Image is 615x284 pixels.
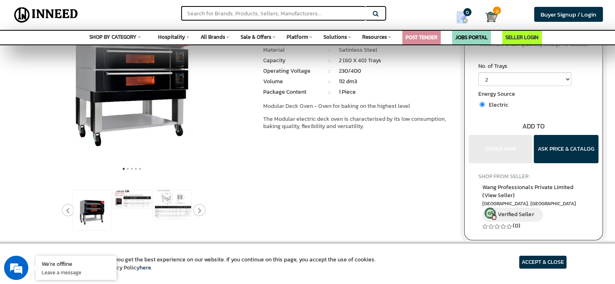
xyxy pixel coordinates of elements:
[482,183,573,200] span: Wang Professionals Private Limited
[193,204,205,216] button: Next
[339,78,452,86] li: 112 dm3
[482,200,585,207] span: South West Delhi
[89,33,137,41] span: SHOP BY CATEGORY
[263,57,320,65] li: Capacity
[478,62,589,72] label: No. of Trays
[134,165,138,173] button: 4
[11,5,81,25] img: Inneed.Market
[463,8,471,16] span: 0
[484,208,497,220] img: inneed-verified-seller-icon.png
[339,57,452,65] li: 2 (60 X 40) Trays
[406,34,437,41] a: POST TENDER
[158,33,185,41] span: Hospitality
[263,46,320,54] li: Material
[74,190,110,230] img: SALVA EM-20 MODULAR PIZZA DECK OVEN
[62,204,74,216] button: Previous
[465,122,602,131] div: ADD TO
[505,34,539,41] a: SELLER LOGIN
[485,8,491,26] a: Cart 0
[130,165,134,173] button: 3
[445,8,485,27] a: my Quotes 0
[126,165,130,173] button: 2
[122,165,126,173] button: 1
[323,33,347,41] span: Solutions
[320,88,339,96] li: :
[263,67,320,75] li: Operating Voltage
[181,6,366,21] input: Search for Brands, Products, Sellers, Manufacturers...
[534,135,598,163] button: ASK PRICE & CATALOG
[263,88,320,96] li: Package Content
[493,6,501,15] span: 0
[42,260,110,267] div: We're offline
[541,10,596,19] span: Buyer Signup / Login
[320,57,339,65] li: :
[49,256,376,272] article: We use cookies to ensure you get the best experience on our website. If you continue on this page...
[478,90,589,100] label: Energy Source
[362,33,387,41] span: Resources
[113,190,151,208] img: SALVA EM-20 MODULAR PIZZA DECK OVEN
[241,33,271,41] span: Sale & Offers
[139,263,151,272] a: here
[534,7,603,22] a: Buyer Signup / Login
[339,46,452,54] li: Satinless Steel
[201,33,225,41] span: All Brands
[339,88,452,96] li: 1 Piece
[339,67,452,75] li: 230/400
[287,33,308,41] span: Platform
[485,11,497,23] img: Cart
[320,67,339,75] li: :
[498,210,534,219] span: Verified Seller
[320,46,339,54] li: :
[138,165,142,173] button: 5
[482,183,585,222] a: Wang Professionals Private Limited (View Seller) [GEOGRAPHIC_DATA], [GEOGRAPHIC_DATA] Verified Se...
[263,78,320,86] li: Volume
[513,221,520,230] a: (0)
[320,78,339,86] li: :
[485,101,508,109] span: Electric
[263,116,452,130] p: The Modular electric deck oven is characterised by its low consumption, baking quality, flexibili...
[455,34,488,41] a: JOBS PORTAL
[478,173,589,179] h4: SHOP FROM SELLER:
[153,190,191,219] img: SALVA EM-20 MODULAR PIZZA DECK OVEN
[263,103,452,110] p: Modular Deck Oven - Oven for baking on the highest level
[42,269,110,276] p: Leave a message
[519,256,566,269] article: ACCEPT & CLOSE
[456,11,468,23] img: Show My Quotes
